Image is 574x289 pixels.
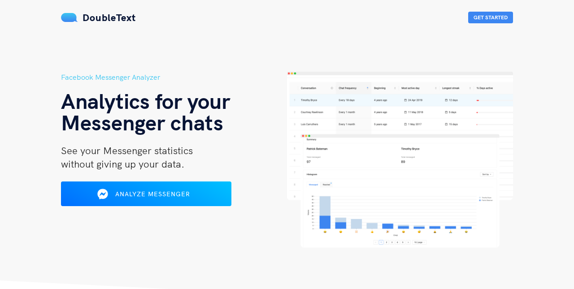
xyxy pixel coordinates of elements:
[61,72,287,83] h5: Facebook Messenger Analyzer
[61,181,231,206] button: Analyze Messenger
[287,72,513,248] img: hero
[61,193,231,201] a: Analyze Messenger
[83,11,136,24] span: DoubleText
[468,12,513,23] button: Get Started
[61,109,223,136] span: Messenger chats
[61,158,184,170] span: without giving up your data.
[115,190,190,198] span: Analyze Messenger
[61,13,78,22] img: mS3x8y1f88AAAAABJRU5ErkJggg==
[61,87,230,114] span: Analytics for your
[61,11,136,24] a: DoubleText
[61,144,193,157] span: See your Messenger statistics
